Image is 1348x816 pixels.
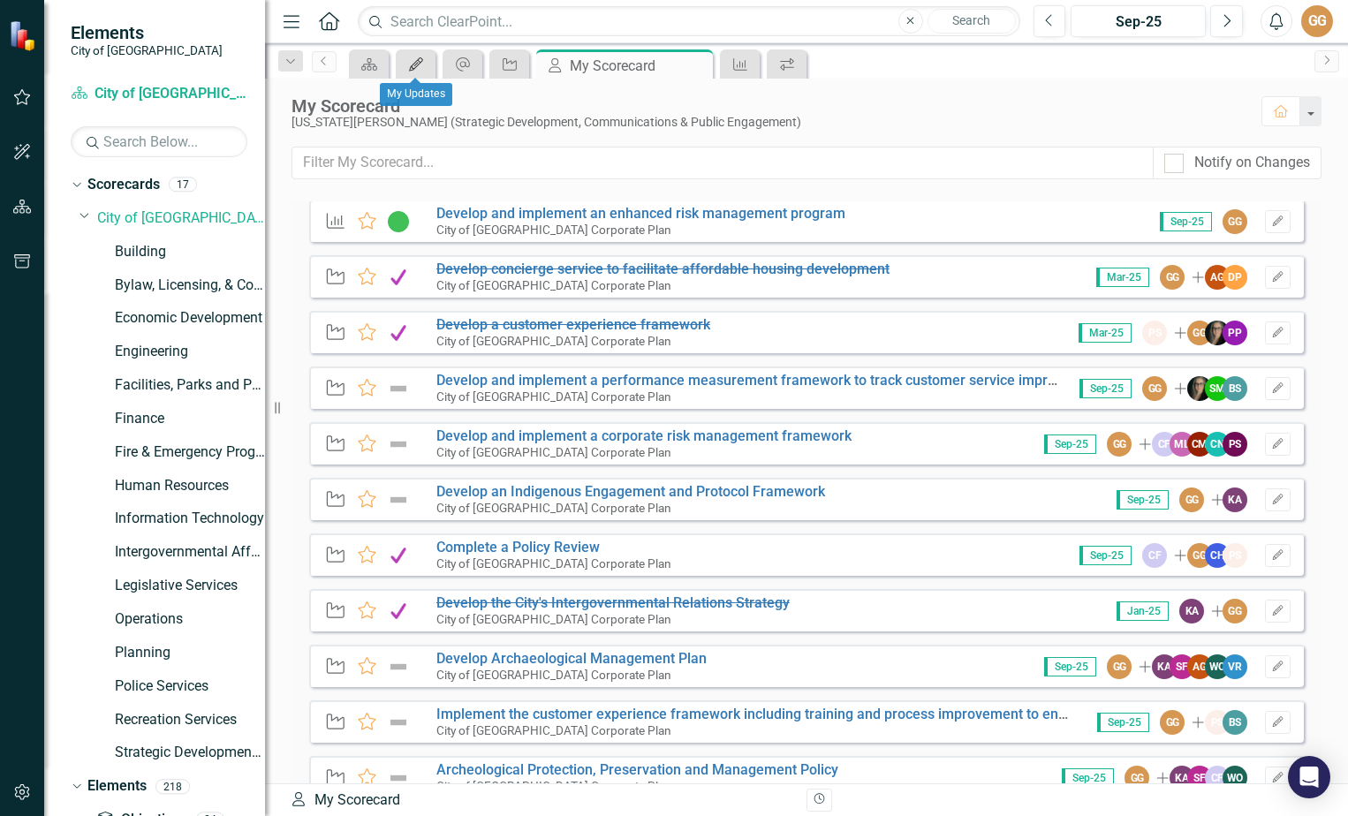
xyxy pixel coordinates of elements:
div: VR [1223,654,1247,679]
a: Archeological Protection, Preservation and Management Policy [436,761,838,778]
img: Not Defined [387,434,410,455]
small: City of [GEOGRAPHIC_DATA] Corporate Plan [436,334,671,348]
img: In Progress [387,211,410,232]
a: Strategic Development, Communications, & Public Engagement [115,743,265,763]
a: City of [GEOGRAPHIC_DATA] Corporate Plan [97,208,265,229]
a: Intergovernmental Affairs [115,542,265,563]
div: My Scorecard [570,55,708,77]
div: DP [1223,265,1247,290]
img: Natalie Kovach [1187,376,1212,401]
small: City of [GEOGRAPHIC_DATA] Corporate Plan [436,723,671,737]
a: Economic Development [115,308,265,329]
div: GG [1160,265,1185,290]
small: City of [GEOGRAPHIC_DATA] Corporate Plan [436,501,671,515]
a: Develop Archaeological Management Plan [436,650,707,667]
small: City of [GEOGRAPHIC_DATA] Corporate Plan [436,668,671,682]
div: SM [1205,376,1230,401]
a: Scorecards [87,175,160,195]
div: SF [1170,654,1194,679]
div: AG [1187,654,1212,679]
a: Develop and implement a performance measurement framework to track customer service improvement o... [436,372,1167,389]
div: GG [1223,599,1247,623]
a: Recreation Services [115,710,265,730]
a: Develop a customer experience framework [436,316,710,333]
input: Search ClearPoint... [358,6,1019,37]
span: Search [952,13,990,27]
div: CF [1205,766,1230,790]
input: Search Below... [71,126,247,157]
div: ML [1170,432,1194,457]
span: Sep-25 [1079,546,1132,565]
img: Complete [387,267,410,288]
img: ClearPoint Strategy [9,19,40,50]
div: Sep-25 [1077,11,1200,33]
div: GG [1160,710,1185,735]
img: Not Defined [387,767,410,789]
span: Sep-25 [1160,212,1212,231]
a: Develop and implement an enhanced risk management program [436,205,845,222]
div: WO [1205,654,1230,679]
div: SF [1187,766,1212,790]
a: Complete a Policy Review [436,539,600,555]
div: PS [1142,321,1167,345]
a: Develop concierge service to facilitate affordable housing development [436,261,890,277]
img: Not Defined [387,656,410,677]
a: Police Services [115,676,265,697]
span: Elements [71,22,223,43]
img: Complete [387,322,410,344]
div: [US_STATE][PERSON_NAME] (Strategic Development, Communications & Public Engagement) [292,116,1244,129]
div: CN [1205,432,1230,457]
div: GG [1125,766,1149,790]
span: Sep-25 [1079,379,1132,398]
a: Operations [115,609,265,630]
a: Facilities, Parks and Properties [115,375,265,396]
button: Search [928,9,1016,34]
a: Building [115,242,265,262]
div: KA [1152,654,1177,679]
a: Implement the customer experience framework including training and process improvement to enhance... [436,706,1200,722]
div: CM [1187,432,1212,457]
input: Filter My Scorecard... [292,147,1154,179]
span: Mar-25 [1079,323,1132,343]
div: BS [1223,376,1247,401]
button: GG [1301,5,1333,37]
div: GG [1223,209,1247,234]
div: CF [1142,543,1167,568]
s: Develop the City's Intergovernmental Relations Strategy [436,594,790,611]
span: Sep-25 [1097,713,1149,732]
img: Not Defined [387,712,410,733]
a: Fire & Emergency Program [115,442,265,463]
div: GG [1107,654,1132,679]
a: Bylaw, Licensing, & Community Safety [115,276,265,296]
small: City of [GEOGRAPHIC_DATA] Corporate Plan [436,223,671,237]
small: City of [GEOGRAPHIC_DATA] Corporate Plan [436,612,671,626]
span: Jan-25 [1117,601,1169,621]
small: City of [GEOGRAPHIC_DATA] Corporate Plan [436,556,671,570]
div: PS [1223,543,1247,568]
div: GG [1107,432,1132,457]
div: My Scorecard [290,790,793,811]
small: City of [GEOGRAPHIC_DATA] Corporate Plan [436,278,671,292]
small: City of [GEOGRAPHIC_DATA] Corporate Plan [436,445,671,459]
div: PS [1223,432,1247,457]
div: PP [1223,321,1247,345]
span: Sep-25 [1117,490,1169,510]
a: Develop an Indigenous Engagement and Protocol Framework [436,483,825,500]
a: Planning [115,643,265,663]
div: KA [1223,487,1247,512]
div: PS [1205,710,1230,735]
div: My Updates [380,83,452,106]
a: Legislative Services [115,576,265,596]
div: CF [1152,432,1177,457]
span: Sep-25 [1044,657,1096,676]
div: My Scorecard [292,96,1244,116]
div: KA [1179,599,1204,623]
small: City of [GEOGRAPHIC_DATA] Corporate Plan [436,389,671,404]
div: GG [1187,321,1212,345]
a: City of [GEOGRAPHIC_DATA] Corporate Plan [71,84,247,104]
img: Complete [387,545,410,566]
div: GG [1142,376,1167,401]
a: Finance [115,409,265,429]
div: 218 [155,779,190,794]
small: City of [GEOGRAPHIC_DATA] Corporate Plan [436,779,671,793]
